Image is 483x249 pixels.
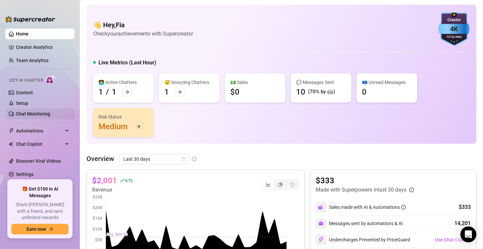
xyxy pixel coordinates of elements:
span: Chat Copilot [16,139,63,149]
div: $0 [230,87,240,97]
a: Settings [16,172,34,177]
img: AI Chatter [46,75,56,84]
div: 💵 Sales [230,79,280,86]
div: 💬 Messages Sent [296,79,346,86]
div: 📪 Unread Messages [362,79,412,86]
article: Made with Superpowers in last 30 days [316,186,406,194]
span: arrow-right [49,227,53,231]
span: dollar-circle [290,182,295,187]
a: Home [16,31,29,37]
span: info-circle [401,205,406,209]
span: Share [PERSON_NAME] with a friend, and earn unlimited rewards [11,202,69,221]
img: blue-badge-DgoSNQY1.svg [438,13,470,46]
div: Undercharges Prevented by PriceGuard [316,234,410,245]
a: Team Analytics [16,58,49,63]
div: 10 [296,87,305,97]
a: Content [16,90,33,95]
span: 🎁 Get $100 in AI Messages [11,186,69,199]
a: Setup [16,101,28,106]
h5: Live Metrics (Last Hour) [98,59,156,67]
div: 1 [98,87,103,97]
span: thunderbolt [9,128,14,133]
img: svg%3e [318,204,324,210]
div: segmented control [262,179,299,190]
span: Last 30 days [123,154,185,164]
a: Creator Analytics [16,42,69,52]
div: 1 [112,87,116,97]
span: Automations [16,125,63,136]
article: Revenue [92,186,133,194]
button: Earn nowarrow-right [11,224,69,234]
div: Risk Status [98,113,148,121]
span: Use Chat Copilot [435,237,470,242]
div: Total Fans [438,35,470,40]
span: info-circle [192,157,197,161]
div: 👩‍💻 Active Chatters [98,79,148,86]
article: Overview [86,154,114,164]
span: calendar [182,157,186,161]
div: Open Intercom Messenger [460,226,476,242]
div: $333 [459,203,471,211]
a: Discover Viral Videos [16,158,61,164]
div: Messages sent by automations & AI [316,218,403,229]
div: 0 [362,87,367,97]
span: Earn now [27,226,46,232]
span: info-circle [409,188,414,192]
article: Check your achievements with Supercreator [93,30,193,38]
span: line-chart [266,182,271,187]
span: 61 % [125,177,133,184]
button: Use Chat Copilot [435,234,471,245]
span: arrow-right [125,90,129,94]
img: Chat Copilot [9,142,13,146]
div: (70% by 🤖) [308,88,335,96]
article: $2,001 [92,175,117,186]
div: 😴 Snoozing Chatters [164,79,214,86]
span: rise [120,178,124,183]
span: arrow-right [177,90,182,94]
span: pie-chart [278,182,283,187]
div: Creator [438,17,470,23]
div: 4K [438,24,470,34]
img: svg%3e [318,221,324,226]
span: arrow-right [136,124,141,129]
article: $333 [316,175,414,186]
img: svg%3e [318,237,324,243]
div: Sales made with AI & Automations [329,204,406,211]
h4: 👋 Hey, Fia [93,20,193,30]
img: logo-BBDzfeDw.svg [5,16,55,23]
a: Chat Monitoring [16,111,50,117]
div: 1 [164,87,169,97]
span: Izzy AI Chatter [9,77,43,84]
div: 14,201 [454,219,471,227]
